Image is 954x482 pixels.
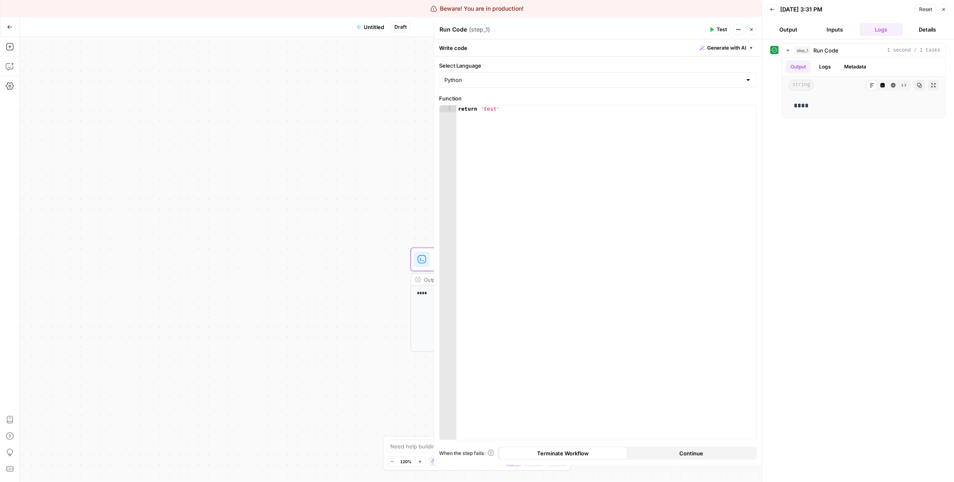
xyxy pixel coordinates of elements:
[717,26,727,33] span: Test
[424,276,536,284] div: Output
[919,6,932,13] span: Reset
[411,382,563,405] div: EndOutput
[351,20,389,34] button: Untitled
[706,24,731,35] button: Test
[444,76,742,84] input: Python
[697,43,757,53] button: Generate with AI
[789,80,814,91] span: string
[915,4,936,15] button: Reset
[782,57,945,118] div: 1 second / 1 tasks
[439,61,757,70] label: Select Language
[411,248,563,352] div: Run Code · PythonRun CodeStep 1Output****
[439,450,494,457] a: When the step fails:
[469,25,490,34] span: ( step_1 )
[439,94,757,102] label: Function
[439,25,467,34] textarea: Run Code
[813,46,838,55] span: Run Code
[430,5,524,13] div: Beware! You are in production!
[401,458,412,465] span: 120%
[679,449,703,457] span: Continue
[906,23,949,36] button: Details
[537,449,589,457] span: Terminate Workflow
[813,23,856,36] button: Inputs
[839,61,871,73] button: Metadata
[394,23,407,31] span: Draft
[439,105,456,112] div: 1
[786,61,811,73] button: Output
[707,44,746,52] span: Generate with AI
[627,447,756,460] button: Continue
[767,23,810,36] button: Output
[364,23,384,31] span: Untitled
[860,23,903,36] button: Logs
[782,44,945,57] button: 1 second / 1 tasks
[434,39,762,56] div: Write code
[887,47,940,54] span: 1 second / 1 tasks
[411,195,563,218] div: WorkflowSet InputsInputs
[814,61,836,73] button: Logs
[795,46,810,55] span: step_1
